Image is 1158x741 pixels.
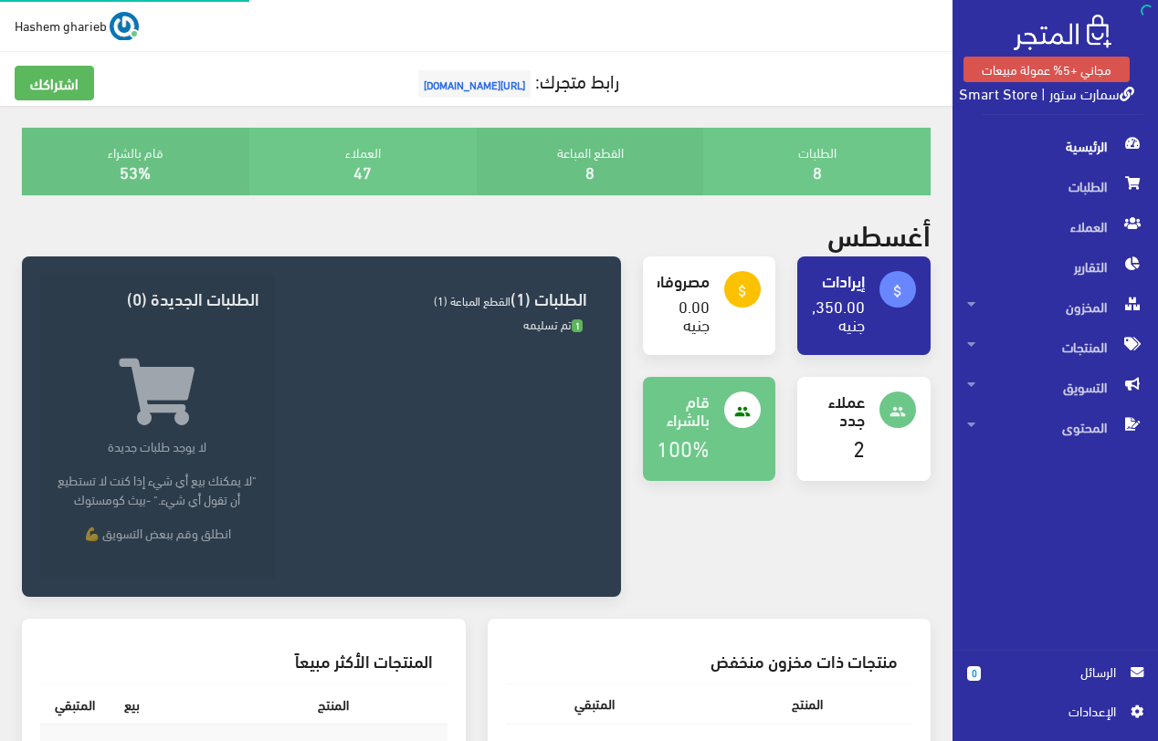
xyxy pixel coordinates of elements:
div: قام بالشراء [22,128,249,195]
i: attach_money [890,283,906,299]
span: المحتوى [967,407,1143,447]
div: الطلبات [703,128,931,195]
h3: الطلبات الجديدة (0) [55,289,259,307]
th: المتبقي [40,684,110,725]
a: الرئيسية [953,126,1158,166]
span: العملاء [967,206,1143,246]
p: "لا يمكنك بيع أي شيء إذا كنت لا تستطيع أن تقول أي شيء." -بيث كومستوك [55,470,259,508]
img: ... [110,12,139,41]
h3: الطلبات (1) [289,289,588,307]
i: people [734,403,751,420]
div: القطع المباعة [477,128,704,195]
a: ... Hashem gharieb [15,11,139,40]
a: التقارير [953,246,1158,287]
a: 8 [813,156,822,186]
h4: إيرادات [812,271,865,289]
a: المحتوى [953,407,1158,447]
h3: المنتجات الأكثر مبيعاً [55,652,433,669]
img: . [1014,15,1111,50]
span: 0 [967,666,981,681]
a: 1,350.00 جنيه [803,290,865,339]
a: رابط متجرك:[URL][DOMAIN_NAME] [414,63,619,97]
i: people [890,403,906,420]
a: 0 الرسائل [967,662,1143,701]
h4: عملاء جدد [812,391,865,428]
span: القطع المباعة (1) [434,289,511,311]
p: انطلق وقم ببعض التسويق 💪 [55,523,259,542]
a: مجاني +5% عمولة مبيعات [963,57,1130,82]
a: 2 [853,427,865,466]
span: المنتجات [967,327,1143,367]
a: العملاء [953,206,1158,246]
span: المخزون [967,287,1143,327]
span: تم تسليمه [523,313,584,335]
span: الرئيسية [967,126,1143,166]
a: 0.00 جنيه [679,290,710,339]
th: المتبقي [506,684,684,724]
a: الطلبات [953,166,1158,206]
a: 53% [120,156,151,186]
th: المنتج [154,684,363,725]
a: المنتجات [953,327,1158,367]
span: التقارير [967,246,1143,287]
span: اﻹعدادات [982,701,1115,721]
th: المنتج [683,684,837,724]
span: Hashem gharieb [15,14,107,37]
h4: قام بالشراء [658,391,711,428]
a: 100% [657,427,710,466]
span: 1 [572,319,584,333]
h2: أغسطس [827,217,931,249]
a: 47 [353,156,372,186]
a: سمارت ستور | Smart Store [959,79,1134,106]
span: التسويق [967,367,1143,407]
i: attach_money [734,283,751,299]
p: لا يوجد طلبات جديدة [55,436,259,455]
span: الرسائل [995,662,1116,682]
a: 8 [585,156,595,186]
span: الطلبات [967,166,1143,206]
a: المخزون [953,287,1158,327]
a: اﻹعدادات [967,701,1143,730]
div: العملاء [249,128,477,195]
h4: مصروفات [658,271,711,289]
h3: منتجات ذات مخزون منخفض [521,652,899,669]
th: بيع [110,684,154,725]
a: اشتراكك [15,66,94,100]
span: [URL][DOMAIN_NAME] [418,70,531,98]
